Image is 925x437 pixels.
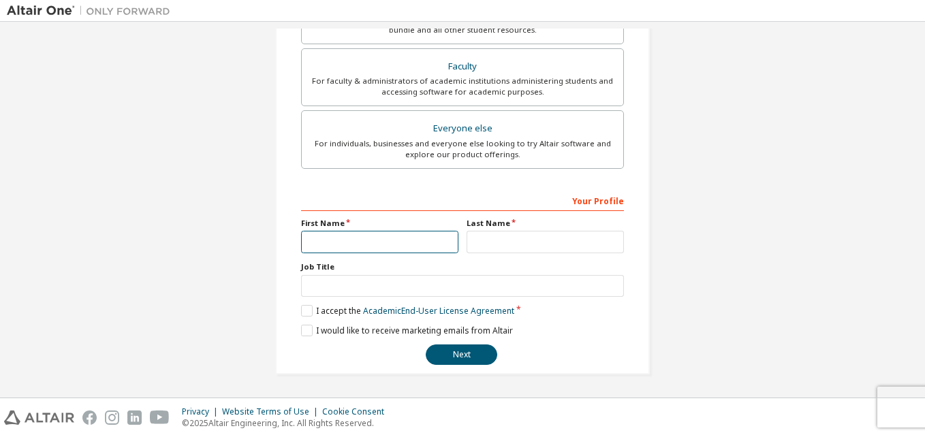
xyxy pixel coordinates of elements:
img: instagram.svg [105,410,119,425]
div: For individuals, businesses and everyone else looking to try Altair software and explore our prod... [310,138,615,160]
div: Your Profile [301,189,624,211]
img: facebook.svg [82,410,97,425]
div: Faculty [310,57,615,76]
label: Job Title [301,261,624,272]
label: I would like to receive marketing emails from Altair [301,325,513,336]
img: Altair One [7,4,177,18]
img: linkedin.svg [127,410,142,425]
button: Next [426,344,497,365]
p: © 2025 Altair Engineering, Inc. All Rights Reserved. [182,417,392,429]
img: altair_logo.svg [4,410,74,425]
div: Cookie Consent [322,406,392,417]
div: For faculty & administrators of academic institutions administering students and accessing softwa... [310,76,615,97]
a: Academic End-User License Agreement [363,305,514,317]
label: First Name [301,218,458,229]
label: Last Name [467,218,624,229]
div: Website Terms of Use [222,406,322,417]
label: I accept the [301,305,514,317]
img: youtube.svg [150,410,170,425]
div: Everyone else [310,119,615,138]
div: Privacy [182,406,222,417]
